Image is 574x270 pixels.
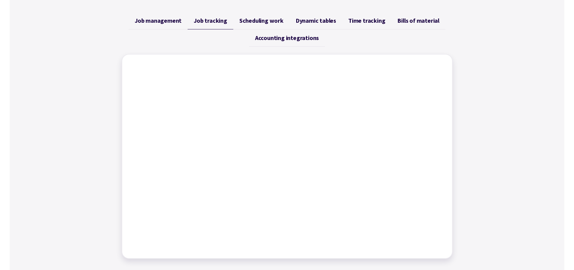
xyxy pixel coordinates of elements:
span: Job tracking [194,17,227,24]
iframe: Factory - Tracking jobs using Workflow [128,61,446,252]
span: Time tracking [348,17,385,24]
span: Accounting integrations [255,34,319,42]
span: Scheduling work [239,17,284,24]
span: Bills of material [397,17,439,24]
iframe: Chat Widget [473,205,574,270]
span: Job management [135,17,182,24]
span: Dynamic tables [296,17,336,24]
